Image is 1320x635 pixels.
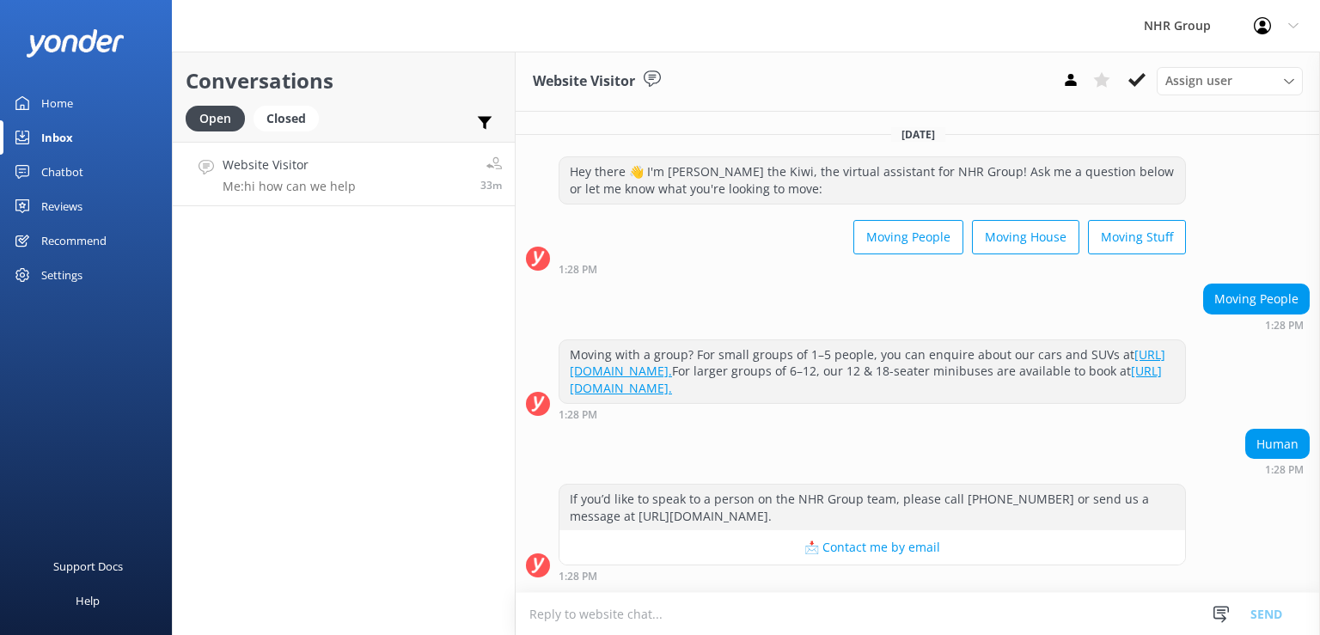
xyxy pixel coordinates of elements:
[480,178,502,192] span: Sep 15 2025 02:13pm (UTC +12:00) Pacific/Auckland
[173,142,515,206] a: Website VisitorMe:hi how can we help33m
[559,485,1185,530] div: If you’d like to speak to a person on the NHR Group team, please call [PHONE_NUMBER] or send us a...
[41,189,82,223] div: Reviews
[53,549,123,583] div: Support Docs
[41,86,73,120] div: Home
[41,155,83,189] div: Chatbot
[41,223,107,258] div: Recommend
[533,70,635,93] h3: Website Visitor
[1165,71,1232,90] span: Assign user
[559,570,1186,582] div: Sep 15 2025 01:28pm (UTC +12:00) Pacific/Auckland
[559,408,1186,420] div: Sep 15 2025 01:28pm (UTC +12:00) Pacific/Auckland
[972,220,1079,254] button: Moving House
[1265,465,1304,475] strong: 1:28 PM
[186,106,245,131] div: Open
[223,156,356,174] h4: Website Visitor
[26,29,125,58] img: yonder-white-logo.png
[1157,67,1303,95] div: Assign User
[1204,284,1309,314] div: Moving People
[1203,319,1310,331] div: Sep 15 2025 01:28pm (UTC +12:00) Pacific/Auckland
[559,410,597,420] strong: 1:28 PM
[41,258,82,292] div: Settings
[559,530,1185,565] button: 📩 Contact me by email
[559,265,597,275] strong: 1:28 PM
[1245,463,1310,475] div: Sep 15 2025 01:28pm (UTC +12:00) Pacific/Auckland
[1246,430,1309,459] div: Human
[223,179,356,194] p: Me: hi how can we help
[76,583,100,618] div: Help
[186,108,254,127] a: Open
[559,340,1185,403] div: Moving with a group? For small groups of 1–5 people, you can enquire about our cars and SUVs at F...
[570,346,1165,380] a: [URL][DOMAIN_NAME].
[254,108,327,127] a: Closed
[1265,321,1304,331] strong: 1:28 PM
[559,571,597,582] strong: 1:28 PM
[559,263,1186,275] div: Sep 15 2025 01:28pm (UTC +12:00) Pacific/Auckland
[891,127,945,142] span: [DATE]
[1088,220,1186,254] button: Moving Stuff
[570,363,1162,396] a: [URL][DOMAIN_NAME].
[853,220,963,254] button: Moving People
[186,64,502,97] h2: Conversations
[254,106,319,131] div: Closed
[41,120,73,155] div: Inbox
[559,157,1185,203] div: Hey there 👋 I'm [PERSON_NAME] the Kiwi, the virtual assistant for NHR Group! Ask me a question be...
